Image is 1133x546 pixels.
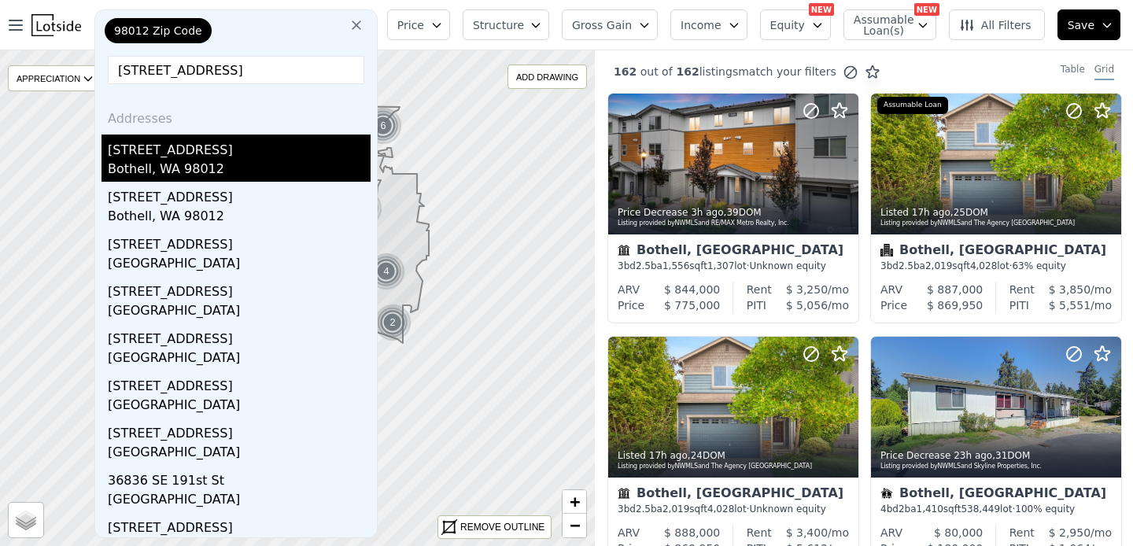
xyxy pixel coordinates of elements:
[664,283,720,296] span: $ 844,000
[108,276,371,301] div: [STREET_ADDRESS]
[880,487,1112,503] div: Bothell, [GEOGRAPHIC_DATA]
[1035,525,1112,540] div: /mo
[618,244,849,260] div: Bothell, [GEOGRAPHIC_DATA]
[760,9,831,40] button: Equity
[1049,283,1091,296] span: $ 3,850
[364,107,402,145] div: 6
[1009,297,1029,313] div: PITI
[108,443,371,465] div: [GEOGRAPHIC_DATA]
[670,9,747,40] button: Income
[607,93,858,323] a: Price Decrease 3h ago,39DOMListing provided byNWMLSand RE/MAX Metro Realty, Inc.TownhouseBothell,...
[31,14,81,36] img: Lotside
[563,514,586,537] a: Zoom out
[397,17,424,33] span: Price
[786,283,828,296] span: $ 3,250
[508,65,586,88] div: ADD DRAWING
[114,23,202,39] span: 98012 Zip Code
[618,487,849,503] div: Bothell, [GEOGRAPHIC_DATA]
[681,17,722,33] span: Income
[880,487,893,500] img: Mobile
[618,487,630,500] img: Townhouse
[1009,525,1035,540] div: Rent
[1009,282,1035,297] div: Rent
[854,14,904,36] span: Assumable Loan(s)
[691,207,723,218] time: 2025-09-15 14:10
[108,323,371,349] div: [STREET_ADDRESS]
[912,207,950,218] time: 2025-09-15 00:11
[870,93,1120,323] a: Listed 17h ago,25DOMListing provided byNWMLSand The Agency [GEOGRAPHIC_DATA]Assumable LoanCondomi...
[1029,297,1112,313] div: /mo
[959,17,1032,33] span: All Filters
[949,9,1045,40] button: All Filters
[618,282,640,297] div: ARV
[925,260,952,271] span: 2,019
[570,492,580,511] span: +
[662,260,689,271] span: 1,556
[843,9,936,40] button: Assumable Loan(s)
[809,3,834,16] div: NEW
[618,503,849,515] div: 3 bd 2.5 ba sqft lot · Unknown equity
[1049,299,1091,312] span: $ 5,551
[934,526,983,539] span: $ 80,000
[108,418,371,443] div: [STREET_ADDRESS]
[747,282,772,297] div: Rent
[1061,63,1085,80] div: Table
[618,449,851,462] div: Listed , 24 DOM
[108,512,371,537] div: [STREET_ADDRESS]
[747,297,766,313] div: PITI
[460,520,544,534] div: REMOVE OUTLINE
[1057,9,1120,40] button: Save
[880,219,1113,228] div: Listing provided by NWMLS and The Agency [GEOGRAPHIC_DATA]
[108,182,371,207] div: [STREET_ADDRESS]
[1049,526,1091,539] span: $ 2,950
[345,190,382,227] div: 10
[387,9,450,40] button: Price
[927,283,983,296] span: $ 887,000
[618,219,851,228] div: Listing provided by NWMLS and RE/MAX Metro Realty, Inc.
[108,229,371,254] div: [STREET_ADDRESS]
[101,97,371,135] div: Addresses
[649,450,688,461] time: 2025-09-15 00:11
[618,244,630,256] img: Townhouse
[563,490,586,514] a: Zoom in
[880,449,1113,462] div: Price Decrease , 31 DOM
[595,64,880,80] div: out of listings
[463,9,549,40] button: Structure
[108,207,371,229] div: Bothell, WA 98012
[880,206,1113,219] div: Listed , 25 DOM
[473,17,523,33] span: Structure
[914,3,939,16] div: NEW
[917,504,943,515] span: 1,410
[108,349,371,371] div: [GEOGRAPHIC_DATA]
[772,282,849,297] div: /mo
[108,465,371,490] div: 36836 SE 191st St
[572,17,632,33] span: Gross Gain
[961,504,1000,515] span: 538,449
[8,65,100,91] div: APPRECIATION
[108,135,371,160] div: [STREET_ADDRESS]
[367,253,405,290] div: 4
[880,244,1112,260] div: Bothell, [GEOGRAPHIC_DATA]
[880,525,902,540] div: ARV
[1068,17,1094,33] span: Save
[618,206,851,219] div: Price Decrease , 39 DOM
[707,504,734,515] span: 4,028
[927,299,983,312] span: $ 869,950
[786,299,828,312] span: $ 5,056
[747,525,772,540] div: Rent
[108,490,371,512] div: [GEOGRAPHIC_DATA]
[108,301,371,323] div: [GEOGRAPHIC_DATA]
[877,97,948,114] div: Assumable Loan
[770,17,805,33] span: Equity
[108,160,371,182] div: Bothell, WA 98012
[738,64,836,79] span: match your filters
[880,244,893,256] img: Condominium
[570,515,580,535] span: −
[880,462,1113,471] div: Listing provided by NWMLS and Skyline Properties, Inc.
[766,297,849,313] div: /mo
[673,65,699,78] span: 162
[880,282,902,297] div: ARV
[880,297,907,313] div: Price
[618,462,851,471] div: Listing provided by NWMLS and The Agency [GEOGRAPHIC_DATA]
[880,503,1112,515] div: 4 bd 2 ba sqft lot · 100% equity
